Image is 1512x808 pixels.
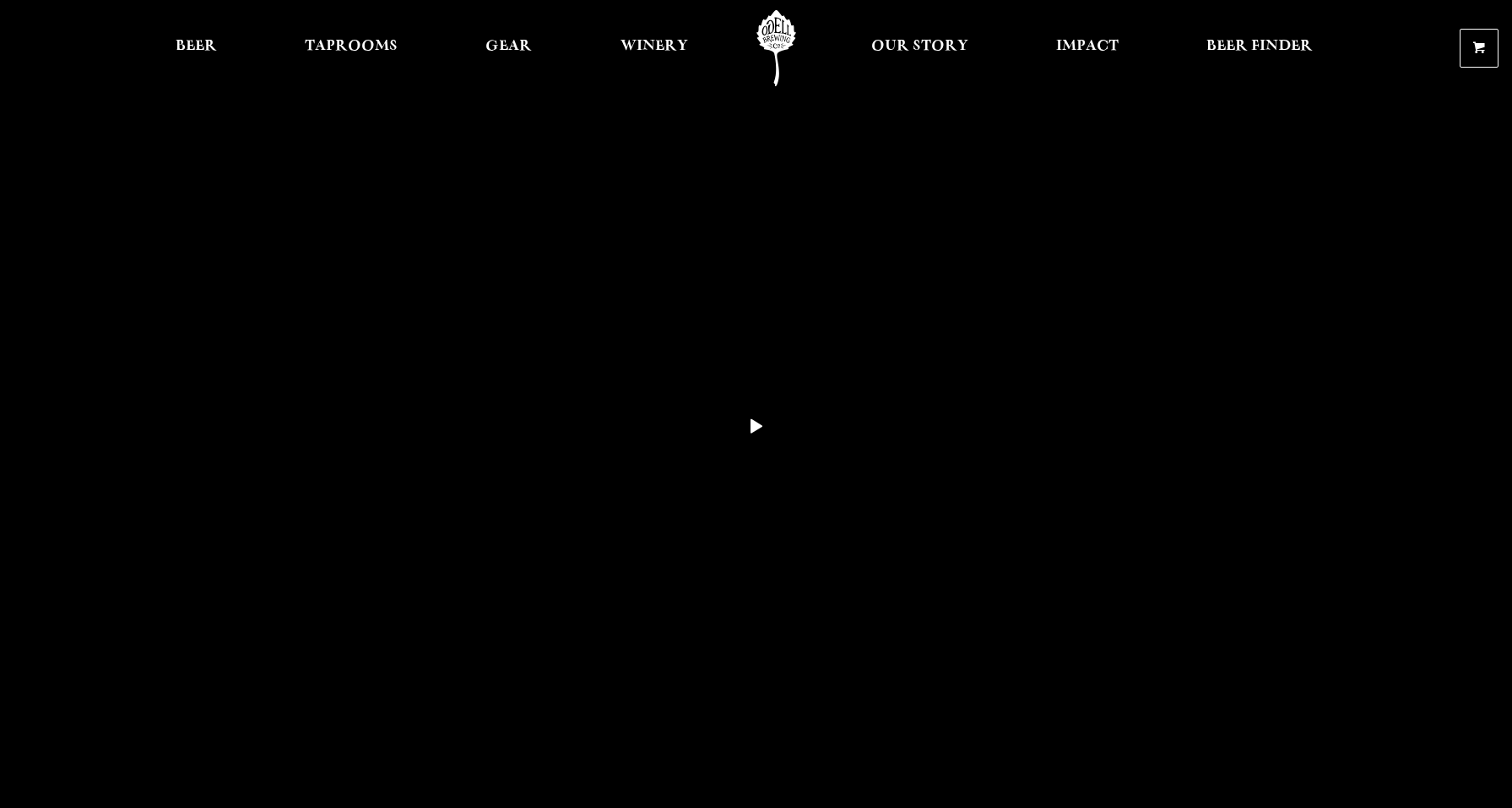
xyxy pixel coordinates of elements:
[474,10,543,86] a: Gear
[1056,40,1119,53] span: Impact
[294,10,409,86] a: Taprooms
[1045,10,1130,86] a: Impact
[610,10,699,86] a: Winery
[1206,40,1313,53] span: Beer Finder
[871,40,968,53] span: Our Story
[485,40,532,53] span: Gear
[621,40,688,53] span: Winery
[1195,10,1324,86] a: Beer Finder
[176,40,217,53] span: Beer
[165,10,228,86] a: Beer
[745,10,808,86] a: Odell Home
[305,40,398,53] span: Taprooms
[860,10,979,86] a: Our Story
